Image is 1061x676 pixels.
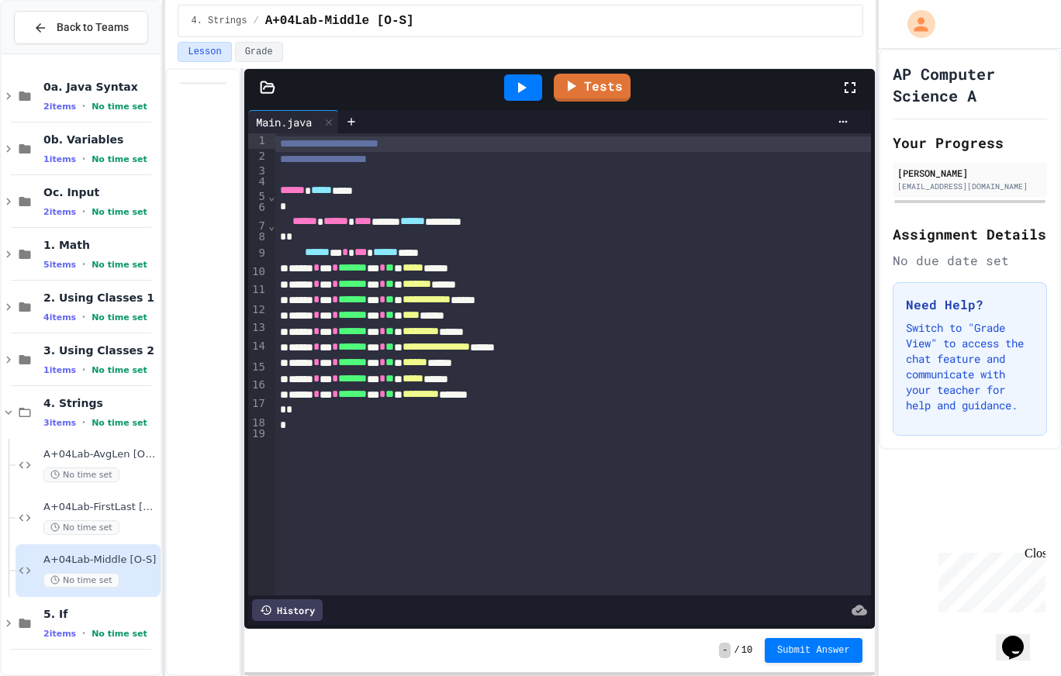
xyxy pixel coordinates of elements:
[191,15,247,27] span: 4. Strings
[92,207,147,217] span: No time set
[92,154,147,164] span: No time set
[248,149,268,164] div: 2
[248,164,268,174] div: 3
[235,42,283,62] button: Grade
[178,42,231,62] button: Lesson
[43,501,157,514] span: A+04Lab-FirstLast [O-S]
[82,364,85,376] span: •
[248,114,320,130] div: Main.java
[43,343,157,357] span: 3. Using Classes 2
[82,153,85,165] span: •
[43,207,76,217] span: 2 items
[248,416,268,426] div: 18
[268,190,275,202] span: Fold line
[268,219,275,232] span: Fold line
[248,378,268,395] div: 16
[741,644,752,657] span: 10
[43,418,76,428] span: 3 items
[777,644,850,657] span: Submit Answer
[252,599,323,621] div: History
[82,627,85,640] span: •
[248,302,268,320] div: 12
[82,311,85,323] span: •
[554,74,631,102] a: Tests
[43,102,76,112] span: 2 items
[43,396,157,410] span: 4. Strings
[248,133,268,149] div: 1
[43,238,157,252] span: 1. Math
[43,554,157,567] span: A+04Lab-Middle [O-S]
[43,185,157,199] span: Oc. Input
[43,133,157,147] span: 0b. Variables
[43,260,76,270] span: 5 items
[897,166,1042,180] div: [PERSON_NAME]
[248,282,268,302] div: 11
[893,63,1047,106] h1: AP Computer Science A
[891,6,939,42] div: My Account
[893,132,1047,153] h2: Your Progress
[248,110,339,133] div: Main.java
[82,205,85,218] span: •
[43,365,76,375] span: 1 items
[82,100,85,112] span: •
[897,181,1042,192] div: [EMAIL_ADDRESS][DOMAIN_NAME]
[43,520,119,535] span: No time set
[893,251,1047,270] div: No due date set
[248,174,268,188] div: 4
[92,260,147,270] span: No time set
[92,365,147,375] span: No time set
[92,102,147,112] span: No time set
[906,320,1034,413] p: Switch to "Grade View" to access the chat feature and communicate with your teacher for help and ...
[82,258,85,271] span: •
[248,219,268,229] div: 7
[43,629,76,639] span: 2 items
[248,246,268,264] div: 9
[57,19,129,36] span: Back to Teams
[765,638,862,663] button: Submit Answer
[932,547,1045,612] iframe: chat widget
[248,426,268,437] div: 19
[248,200,268,219] div: 6
[43,607,157,621] span: 5. If
[43,291,157,305] span: 2. Using Classes 1
[14,11,148,44] button: Back to Teams
[248,339,268,359] div: 14
[893,223,1047,245] h2: Assignment Details
[248,189,268,200] div: 5
[248,360,268,378] div: 15
[734,644,739,657] span: /
[43,154,76,164] span: 1 items
[43,467,119,482] span: No time set
[43,448,157,461] span: A+04Lab-AvgLen [O-S]
[82,416,85,429] span: •
[43,573,119,588] span: No time set
[92,312,147,322] span: No time set
[248,229,268,246] div: 8
[906,295,1034,314] h3: Need Help?
[265,12,414,30] span: A+04Lab-Middle [O-S]
[6,6,107,98] div: Chat with us now!Close
[248,264,268,283] div: 10
[43,80,157,94] span: 0a. Java Syntax
[248,320,268,339] div: 13
[92,629,147,639] span: No time set
[92,418,147,428] span: No time set
[253,15,258,27] span: /
[719,643,731,658] span: -
[43,312,76,322] span: 4 items
[248,396,268,416] div: 17
[996,614,1045,660] iframe: chat widget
